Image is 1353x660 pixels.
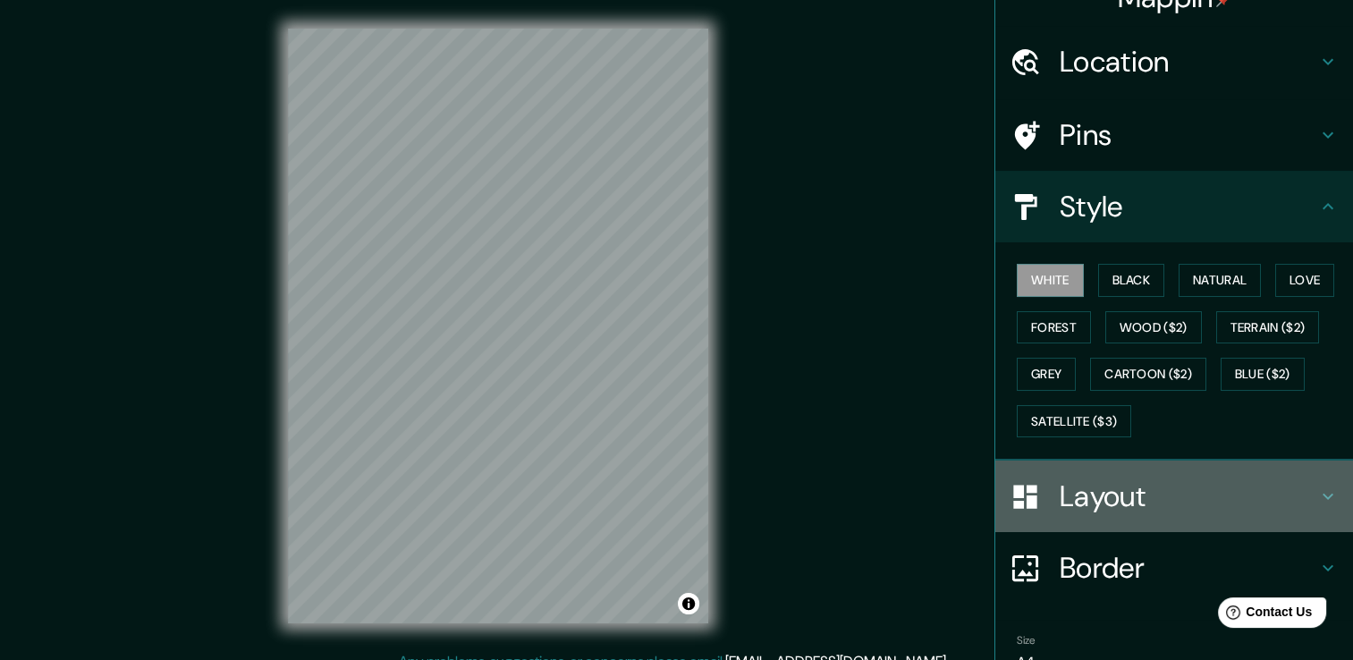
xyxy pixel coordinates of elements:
[995,99,1353,171] div: Pins
[1060,117,1317,153] h4: Pins
[1105,311,1202,344] button: Wood ($2)
[1221,358,1305,391] button: Blue ($2)
[1017,264,1084,297] button: White
[995,26,1353,97] div: Location
[1194,590,1333,640] iframe: Help widget launcher
[1060,550,1317,586] h4: Border
[995,461,1353,532] div: Layout
[1179,264,1261,297] button: Natural
[995,532,1353,604] div: Border
[288,29,708,623] canvas: Map
[1090,358,1206,391] button: Cartoon ($2)
[1098,264,1165,297] button: Black
[1060,189,1317,224] h4: Style
[1275,264,1334,297] button: Love
[1216,311,1320,344] button: Terrain ($2)
[1060,44,1317,80] h4: Location
[1017,405,1131,438] button: Satellite ($3)
[1060,478,1317,514] h4: Layout
[1017,311,1091,344] button: Forest
[995,171,1353,242] div: Style
[1017,358,1076,391] button: Grey
[678,593,699,614] button: Toggle attribution
[1017,633,1036,648] label: Size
